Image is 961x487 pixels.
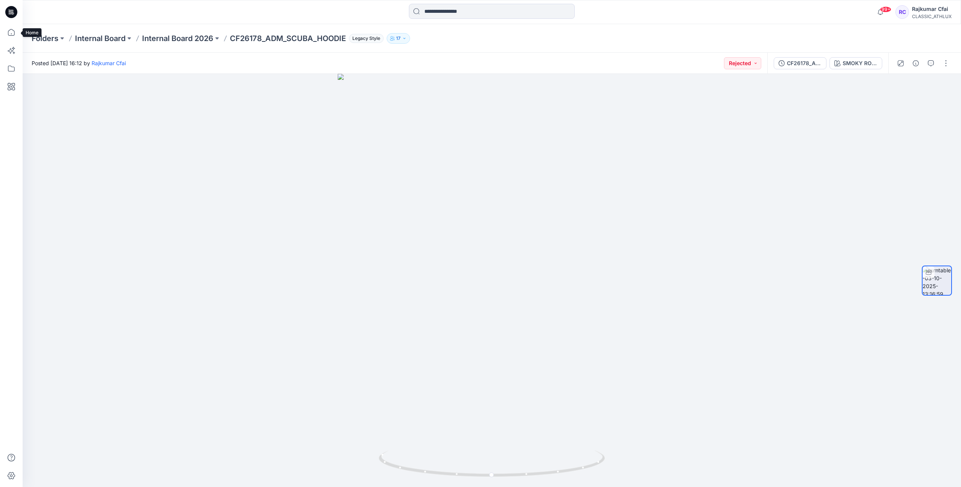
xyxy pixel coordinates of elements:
[92,60,126,66] a: Rajkumar Cfai
[349,34,384,43] span: Legacy Style
[75,33,125,44] a: Internal Board
[912,5,952,14] div: Rajkumar Cfai
[387,33,410,44] button: 17
[829,57,882,69] button: SMOKY ROSE
[912,14,952,19] div: CLASSIC_ATHLUX
[32,33,58,44] a: Folders
[346,33,384,44] button: Legacy Style
[774,57,826,69] button: CF26178_ADM_SCUBA_HOODIE
[843,59,877,67] div: SMOKY ROSE
[880,6,891,12] span: 99+
[396,34,401,43] p: 17
[895,5,909,19] div: RC
[910,57,922,69] button: Details
[142,33,213,44] a: Internal Board 2026
[923,266,951,295] img: turntable-03-10-2025-13:16:59
[230,33,346,44] p: CF26178_ADM_SCUBA_HOODIE
[32,59,126,67] span: Posted [DATE] 16:12 by
[787,59,822,67] div: CF26178_ADM_SCUBA_HOODIE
